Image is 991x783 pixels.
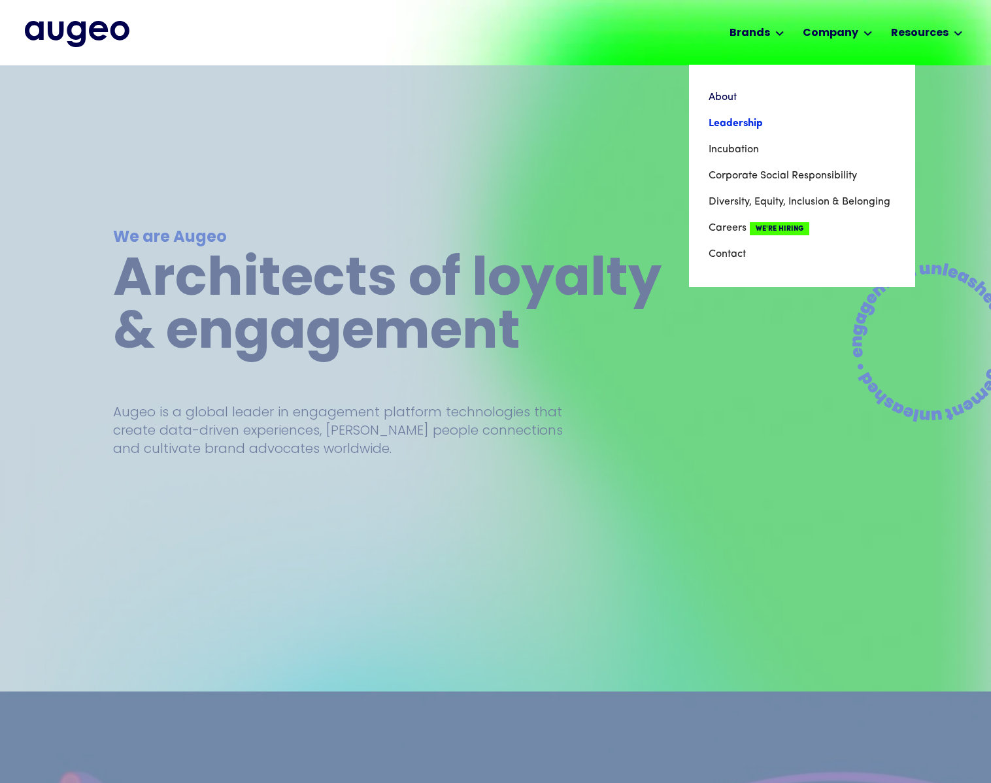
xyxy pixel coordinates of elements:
[730,25,770,41] div: Brands
[891,25,949,41] div: Resources
[689,65,915,287] nav: Company
[750,222,809,235] span: We're Hiring
[25,21,129,47] a: home
[709,215,896,241] a: CareersWe're Hiring
[709,84,896,110] a: About
[709,189,896,215] a: Diversity, Equity, Inclusion & Belonging
[709,241,896,267] a: Contact
[709,163,896,189] a: Corporate Social Responsibility
[709,110,896,137] a: Leadership
[803,25,858,41] div: Company
[25,21,129,47] img: Augeo's full logo in midnight blue.
[709,137,896,163] a: Incubation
